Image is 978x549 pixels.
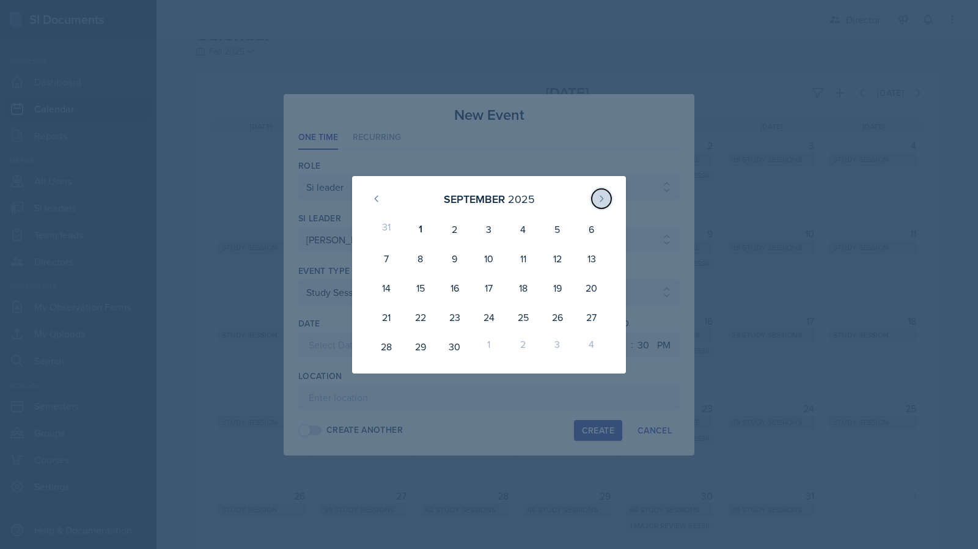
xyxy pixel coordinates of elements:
div: 8 [403,244,438,273]
div: 29 [403,332,438,361]
div: 5 [540,215,575,244]
div: 20 [575,273,609,303]
div: 17 [472,273,506,303]
div: 28 [369,332,403,361]
div: 31 [369,215,403,244]
div: 1 [472,332,506,361]
div: 2 [438,215,472,244]
div: 18 [506,273,540,303]
div: 22 [403,303,438,332]
div: 21 [369,303,403,332]
div: 1 [403,215,438,244]
div: 16 [438,273,472,303]
div: 2025 [508,191,535,207]
div: 12 [540,244,575,273]
div: 2 [506,332,540,361]
div: 7 [369,244,403,273]
div: 11 [506,244,540,273]
div: 27 [575,303,609,332]
div: September [444,191,505,207]
div: 15 [403,273,438,303]
div: 3 [472,215,506,244]
div: 4 [575,332,609,361]
div: 19 [540,273,575,303]
div: 30 [438,332,472,361]
div: 14 [369,273,403,303]
div: 9 [438,244,472,273]
div: 10 [472,244,506,273]
div: 23 [438,303,472,332]
div: 3 [540,332,575,361]
div: 4 [506,215,540,244]
div: 26 [540,303,575,332]
div: 25 [506,303,540,332]
div: 13 [575,244,609,273]
div: 6 [575,215,609,244]
div: 24 [472,303,506,332]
